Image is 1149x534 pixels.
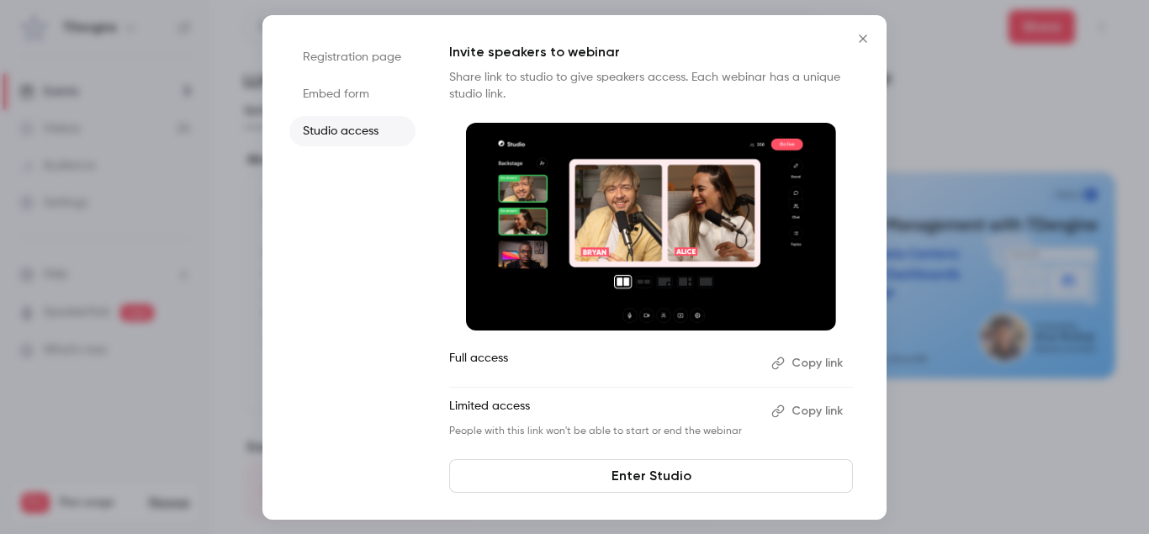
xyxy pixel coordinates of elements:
p: Full access [449,350,758,377]
p: Share link to studio to give speakers access. Each webinar has a unique studio link. [449,69,853,103]
p: Limited access [449,398,758,425]
a: Enter Studio [449,459,853,493]
button: Copy link [765,350,853,377]
button: Copy link [765,398,853,425]
p: Invite speakers to webinar [449,42,853,62]
li: Embed form [289,79,416,109]
img: Invite speakers to webinar [466,123,836,331]
li: Registration page [289,42,416,72]
button: Close [846,22,880,56]
li: Studio access [289,116,416,146]
p: People with this link won't be able to start or end the webinar [449,425,758,438]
